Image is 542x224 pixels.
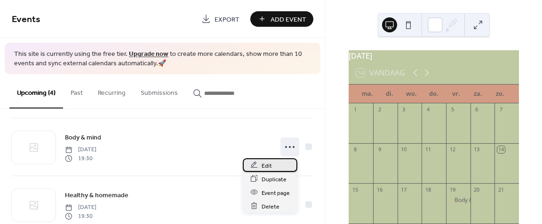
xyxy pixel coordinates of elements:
[497,106,504,113] div: 7
[271,15,306,24] span: Add Event
[9,74,63,108] button: Upcoming (4)
[65,154,96,162] span: 19:30
[497,146,504,153] div: 14
[262,161,272,170] span: Edit
[454,196,488,204] div: Body & mind
[378,85,400,103] div: di.
[445,85,467,103] div: vr.
[446,196,470,204] div: Body & mind
[423,85,445,103] div: do.
[12,10,40,29] span: Events
[90,74,133,108] button: Recurring
[449,186,456,193] div: 19
[473,106,480,113] div: 6
[262,188,290,198] span: Event page
[473,146,480,153] div: 13
[356,85,378,103] div: ma.
[449,106,456,113] div: 5
[215,15,239,24] span: Export
[497,186,504,193] div: 21
[65,132,101,143] a: Body & mind
[65,133,101,143] span: Body & mind
[129,48,168,61] a: Upgrade now
[400,186,407,193] div: 17
[250,11,313,27] button: Add Event
[65,191,128,201] span: Healthy & homemade
[449,146,456,153] div: 12
[376,186,383,193] div: 16
[467,85,489,103] div: za.
[14,50,311,68] span: This site is currently using the free tier. to create more calendars, show more than 10 events an...
[349,50,519,62] div: [DATE]
[351,186,359,193] div: 15
[400,146,407,153] div: 10
[400,106,407,113] div: 3
[65,212,96,220] span: 19:30
[376,106,383,113] div: 2
[351,106,359,113] div: 1
[194,11,247,27] a: Export
[262,174,287,184] span: Duplicate
[133,74,185,108] button: Submissions
[424,186,431,193] div: 18
[262,201,279,211] span: Delete
[65,190,128,201] a: Healthy & homemade
[351,146,359,153] div: 8
[376,146,383,153] div: 9
[424,106,431,113] div: 4
[65,146,96,154] span: [DATE]
[65,203,96,212] span: [DATE]
[473,186,480,193] div: 20
[489,85,511,103] div: zo.
[400,85,422,103] div: wo.
[63,74,90,108] button: Past
[424,146,431,153] div: 11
